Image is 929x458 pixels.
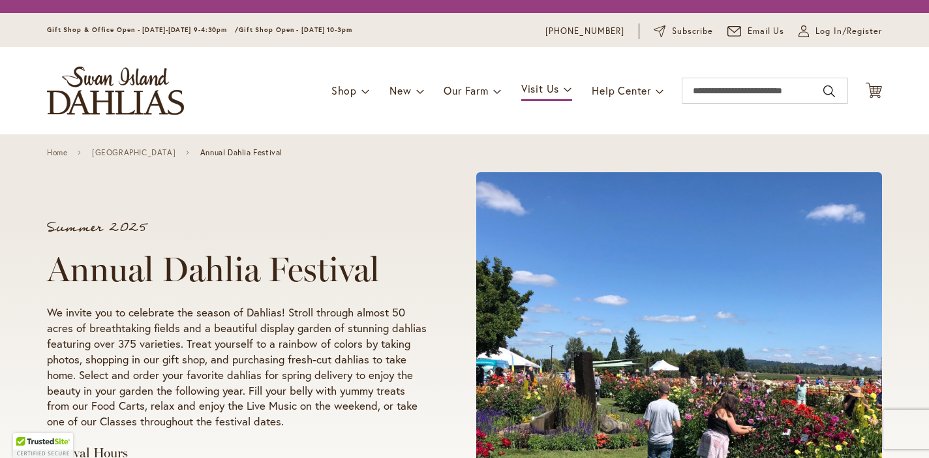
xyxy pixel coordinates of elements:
[239,25,352,34] span: Gift Shop Open - [DATE] 10-3pm
[823,81,835,102] button: Search
[47,25,239,34] span: Gift Shop & Office Open - [DATE]-[DATE] 9-4:30pm /
[47,221,427,234] p: Summer 2025
[654,25,713,38] a: Subscribe
[47,250,427,289] h1: Annual Dahlia Festival
[389,84,411,97] span: New
[748,25,785,38] span: Email Us
[592,84,651,97] span: Help Center
[200,148,282,157] span: Annual Dahlia Festival
[444,84,488,97] span: Our Farm
[799,25,882,38] a: Log In/Register
[47,148,67,157] a: Home
[47,305,427,430] p: We invite you to celebrate the season of Dahlias! Stroll through almost 50 acres of breathtaking ...
[92,148,175,157] a: [GEOGRAPHIC_DATA]
[545,25,624,38] a: [PHONE_NUMBER]
[727,25,785,38] a: Email Us
[815,25,882,38] span: Log In/Register
[521,82,559,95] span: Visit Us
[331,84,357,97] span: Shop
[672,25,713,38] span: Subscribe
[13,433,73,458] div: TrustedSite Certified
[47,67,184,115] a: store logo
